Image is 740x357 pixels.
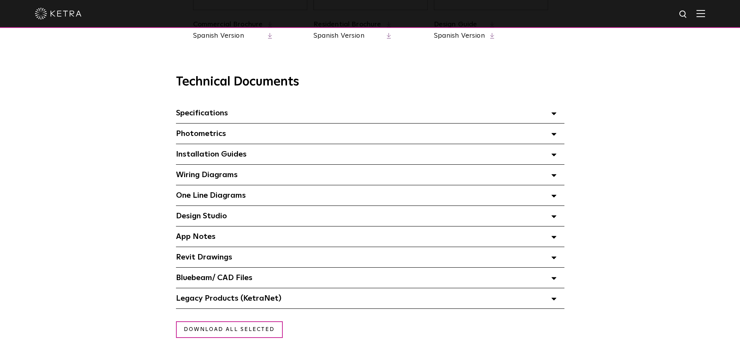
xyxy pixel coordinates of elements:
a: Spanish Version [313,31,381,41]
span: Photometrics [176,130,226,138]
span: Specifications [176,109,228,117]
h3: Technical Documents [176,75,564,89]
span: Legacy Products (KetraNet) [176,294,281,302]
img: search icon [679,10,688,19]
span: One Line Diagrams [176,192,246,199]
a: Spanish Version [434,31,485,41]
a: Download all selected [176,321,283,338]
img: Hamburger%20Nav.svg [696,10,705,17]
span: Wiring Diagrams [176,171,238,179]
span: Design Studio [176,212,227,220]
span: Revit Drawings [176,253,232,261]
span: Bluebeam/ CAD Files [176,274,252,282]
a: Spanish Version [193,31,263,41]
img: ketra-logo-2019-white [35,8,82,19]
span: Installation Guides [176,150,247,158]
span: App Notes [176,233,216,240]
